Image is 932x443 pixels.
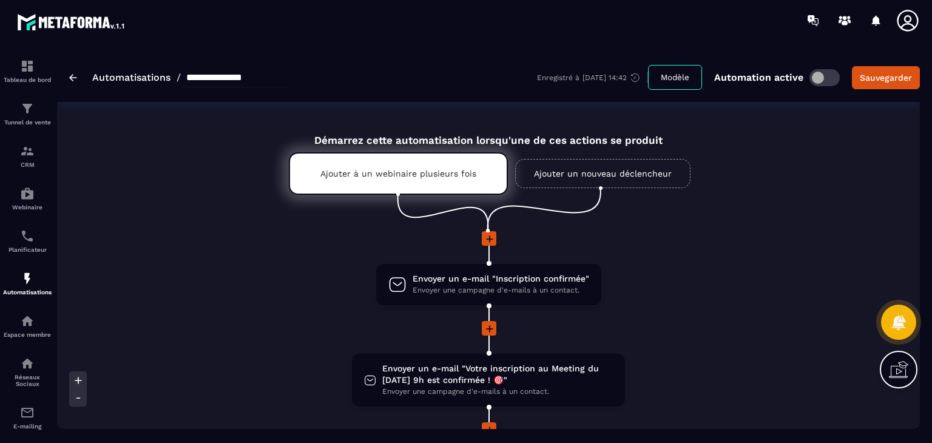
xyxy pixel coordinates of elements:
[3,220,52,262] a: schedulerschedulerPlanificateur
[20,144,35,158] img: formation
[20,356,35,371] img: social-network
[382,386,613,397] span: Envoyer une campagne d'e-mails à un contact.
[20,59,35,73] img: formation
[20,229,35,243] img: scheduler
[413,285,589,296] span: Envoyer une campagne d'e-mails à un contact.
[20,271,35,286] img: automations
[3,246,52,253] p: Planificateur
[852,66,920,89] button: Sauvegarder
[20,101,35,116] img: formation
[3,177,52,220] a: automationsautomationsWebinaire
[3,289,52,296] p: Automatisations
[20,186,35,201] img: automations
[3,396,52,439] a: emailemailE-mailing
[3,50,52,92] a: formationformationTableau de bord
[3,161,52,168] p: CRM
[582,73,627,82] p: [DATE] 14:42
[3,305,52,347] a: automationsautomationsEspace membre
[3,423,52,430] p: E-mailing
[20,405,35,420] img: email
[3,204,52,211] p: Webinaire
[3,92,52,135] a: formationformationTunnel de vente
[92,72,171,83] a: Automatisations
[177,72,181,83] span: /
[3,119,52,126] p: Tunnel de vente
[69,74,77,81] img: arrow
[20,314,35,328] img: automations
[3,76,52,83] p: Tableau de bord
[3,135,52,177] a: formationformationCRM
[17,11,126,33] img: logo
[860,72,912,84] div: Sauvegarder
[258,120,718,146] div: Démarrez cette automatisation lorsqu'une de ces actions se produit
[3,262,52,305] a: automationsautomationsAutomatisations
[3,374,52,387] p: Réseaux Sociaux
[320,169,476,178] p: Ajouter à un webinaire plusieurs fois
[3,331,52,338] p: Espace membre
[3,347,52,396] a: social-networksocial-networkRéseaux Sociaux
[515,159,691,188] a: Ajouter un nouveau déclencheur
[648,65,702,90] button: Modèle
[714,72,803,83] p: Automation active
[537,72,648,83] div: Enregistré à
[382,363,613,386] span: Envoyer un e-mail "Votre inscription au Meeting du [DATE] 9h est confirmée ! 🎯"
[413,273,589,285] span: Envoyer un e-mail "Inscription confirmée"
